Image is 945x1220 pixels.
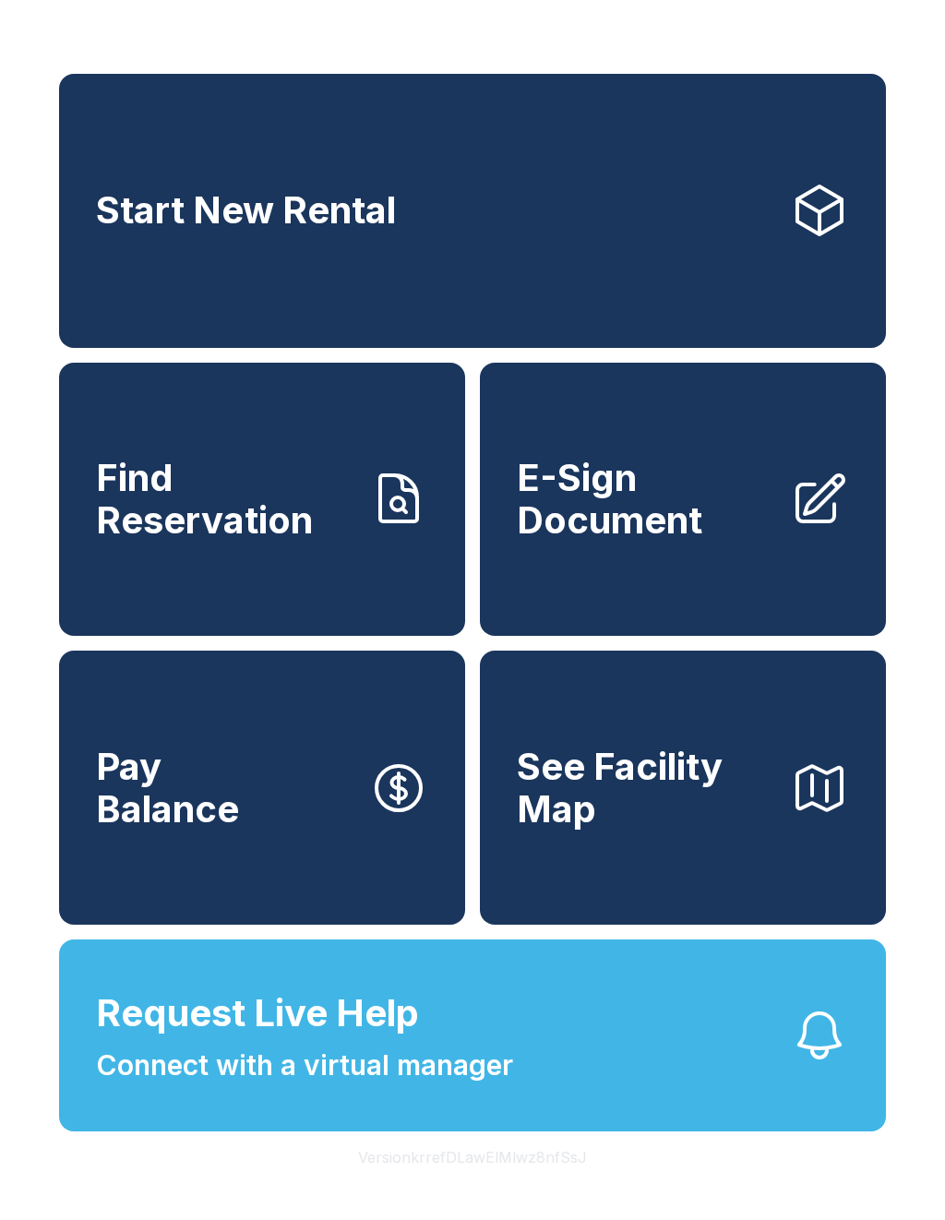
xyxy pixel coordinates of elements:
[343,1131,602,1183] button: VersionkrrefDLawElMlwz8nfSsJ
[517,746,775,830] span: See Facility Map
[59,74,886,348] a: Start New Rental
[96,457,354,541] span: Find Reservation
[59,363,465,637] a: Find Reservation
[480,363,886,637] a: E-Sign Document
[480,651,886,925] button: See Facility Map
[96,1045,513,1086] span: Connect with a virtual manager
[96,986,419,1041] span: Request Live Help
[96,189,396,232] span: Start New Rental
[96,746,239,830] span: Pay Balance
[59,651,465,925] button: PayBalance
[517,457,775,541] span: E-Sign Document
[59,939,886,1131] button: Request Live HelpConnect with a virtual manager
